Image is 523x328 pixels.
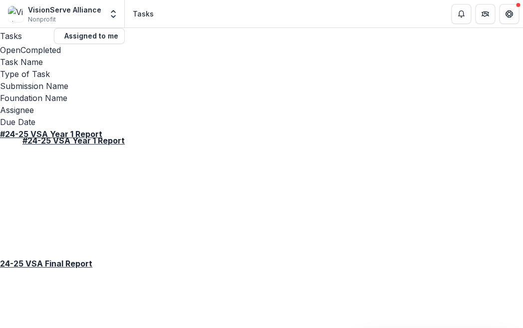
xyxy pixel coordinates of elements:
[8,6,24,22] img: VisionServe Alliance
[133,8,154,19] div: Tasks
[475,4,495,24] button: Partners
[28,15,56,24] span: Nonprofit
[28,4,101,15] div: VisionServe Alliance
[54,28,125,44] button: Assigned to me
[106,4,120,24] button: Open entity switcher
[20,44,61,56] button: Completed
[499,4,519,24] button: Get Help
[129,6,158,21] nav: breadcrumb
[451,4,471,24] button: Notifications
